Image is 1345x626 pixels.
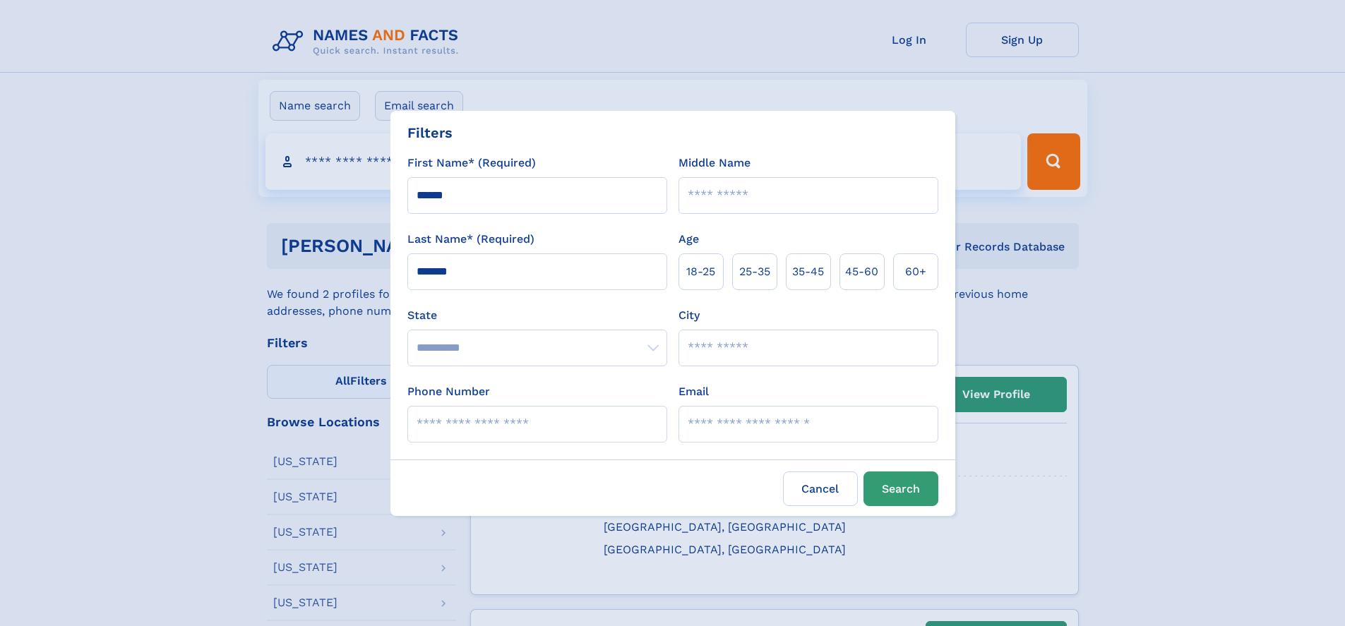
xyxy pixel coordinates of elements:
label: First Name* (Required) [407,155,536,171]
span: 25‑35 [739,263,770,280]
label: Cancel [783,471,858,506]
span: 18‑25 [686,263,715,280]
button: Search [863,471,938,506]
label: Phone Number [407,383,490,400]
span: 45‑60 [845,263,878,280]
label: City [679,307,700,324]
div: Filters [407,122,453,143]
label: Middle Name [679,155,751,171]
label: Last Name* (Required) [407,231,534,248]
label: Email [679,383,709,400]
label: Age [679,231,699,248]
label: State [407,307,667,324]
span: 35‑45 [792,263,824,280]
span: 60+ [905,263,926,280]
